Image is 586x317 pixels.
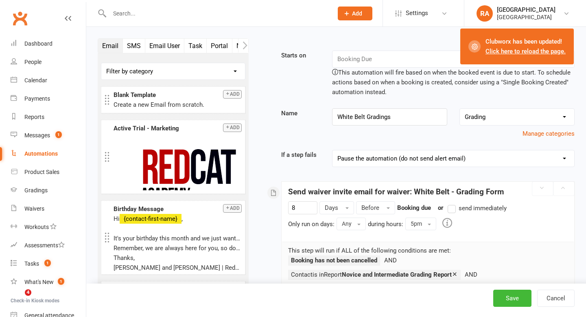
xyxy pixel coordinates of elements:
a: People [11,53,86,71]
span: 1 [55,131,62,138]
a: Click here to reload the page. [485,48,566,55]
span: is in [313,271,324,278]
div: Blank Template [114,90,242,100]
a: Tasks 1 [11,255,86,273]
iframe: Intercom live chat [8,289,28,309]
div: [GEOGRAPHIC_DATA] [497,13,555,21]
span: send immediately [459,203,507,212]
span: Days [325,204,338,211]
button: 5pm [405,218,436,230]
a: Reports [11,108,86,126]
p: Remember, we are always here for you, so don't hesitate to come and speak to us when you're in ne... [114,243,242,253]
div: Assessments [24,242,65,249]
span: Add [352,10,362,17]
span: Contact Report [291,271,452,278]
strong: Booking has not been cancelled [291,257,377,264]
div: Only run on days: [288,219,335,229]
button: Save [493,290,531,307]
button: Add [223,90,242,99]
p: This step will run if ALL of the following conditions are met: [288,246,568,255]
label: Name [275,108,326,118]
span: Settings [406,4,428,22]
a: Assessments [11,236,86,255]
p: Thanks, [114,253,242,263]
button: SMS [123,39,145,53]
div: [GEOGRAPHIC_DATA] [497,6,555,13]
button: Before [356,201,395,214]
p: [PERSON_NAME] and [PERSON_NAME] | Redcat Martial Arts Academy [114,263,242,273]
div: Create a new Email from scratch. [114,100,242,110]
button: Membership [232,39,277,53]
a: What's New1 [11,273,86,291]
a: Gradings [11,181,86,200]
button: Portal [207,39,232,53]
a: Dashboard [11,35,86,53]
a: Payments [11,90,86,108]
button: Email [98,39,123,53]
a: Clubworx [10,8,30,29]
div: Active Trial - Marketing [114,123,242,133]
strong: Send waiver invite email for waiver: White Belt - Grading Form [288,187,504,196]
button: Email User [145,39,184,53]
button: Task [184,39,207,53]
a: Waivers [11,200,86,218]
div: This automation will fire based on when the booked event is due to start. To schedule actions bas... [332,68,575,97]
div: Messages [24,132,50,139]
div: People [24,59,42,65]
div: Payments [24,95,50,102]
input: Search... [107,8,327,19]
a: Automations [11,145,86,163]
strong: Booking due [397,204,431,211]
a: Product Sales [11,163,86,181]
a: Workouts [11,218,86,236]
button: Add [338,7,372,20]
button: Add [223,204,242,213]
div: Dashboard [24,40,52,47]
label: Starts on [275,51,326,60]
div: Clubworx has been updated! [485,37,566,56]
strong: Novice and Intermediate Grading Report [342,271,452,278]
div: Birthday Message [114,204,242,214]
div: Workouts [24,224,49,230]
div: RA [477,5,493,22]
button: Manage categories [523,129,575,139]
span: 1 [44,260,51,266]
div: or [433,203,507,213]
div: Product Sales [24,169,59,175]
span: , [181,215,183,222]
div: Calendar [24,77,47,84]
button: Add [223,123,242,132]
button: Any [337,218,366,230]
p: Hi [114,214,242,224]
div: Tasks [24,260,39,267]
p: It's your birthday this month and we just wanted to take a moment to wish you all the best from u... [114,233,242,243]
a: Calendar [11,71,86,90]
button: Cancel [537,290,575,307]
div: during hours: [368,219,403,229]
button: Days [319,201,354,214]
span: 4 [25,289,31,296]
label: If a step fails [275,150,326,160]
div: Reports [24,114,44,120]
span: Before [361,204,379,211]
div: Waivers [24,205,44,212]
a: Messages 1 [11,126,86,145]
div: What's New [24,279,54,285]
span: 1 [58,278,64,285]
div: Automations [24,150,58,157]
div: Gradings [24,187,48,194]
